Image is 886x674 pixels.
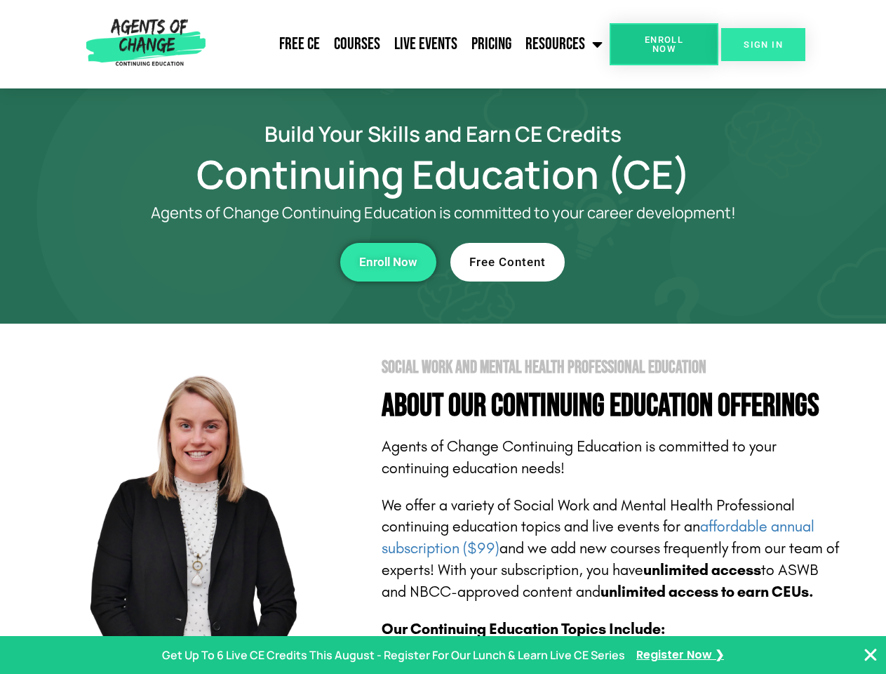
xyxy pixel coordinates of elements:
p: Agents of Change Continuing Education is committed to your career development! [100,204,787,222]
a: Courses [327,27,387,62]
a: Pricing [464,27,518,62]
span: SIGN IN [744,40,783,49]
a: Live Events [387,27,464,62]
a: Enroll Now [340,243,436,282]
span: Agents of Change Continuing Education is committed to your continuing education needs! [382,437,777,477]
p: Get Up To 6 Live CE Credits This August - Register For Our Lunch & Learn Live CE Series [162,645,625,666]
nav: Menu [211,27,610,62]
h4: About Our Continuing Education Offerings [382,390,843,422]
b: unlimited access [643,561,761,579]
b: Our Continuing Education Topics Include: [382,620,665,638]
h2: Build Your Skills and Earn CE Credits [43,124,843,144]
a: Resources [518,27,610,62]
a: SIGN IN [721,28,805,61]
a: Free Content [450,243,565,282]
p: We offer a variety of Social Work and Mental Health Professional continuing education topics and ... [382,495,843,603]
a: Register Now ❯ [636,645,724,666]
h1: Continuing Education (CE) [43,158,843,190]
a: Enroll Now [610,23,718,65]
h2: Social Work and Mental Health Professional Education [382,359,843,376]
b: unlimited access to earn CEUs. [600,583,814,601]
button: Close Banner [862,647,879,663]
span: Enroll Now [359,256,417,268]
a: Free CE [272,27,327,62]
span: Enroll Now [632,35,696,53]
span: Free Content [469,256,546,268]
